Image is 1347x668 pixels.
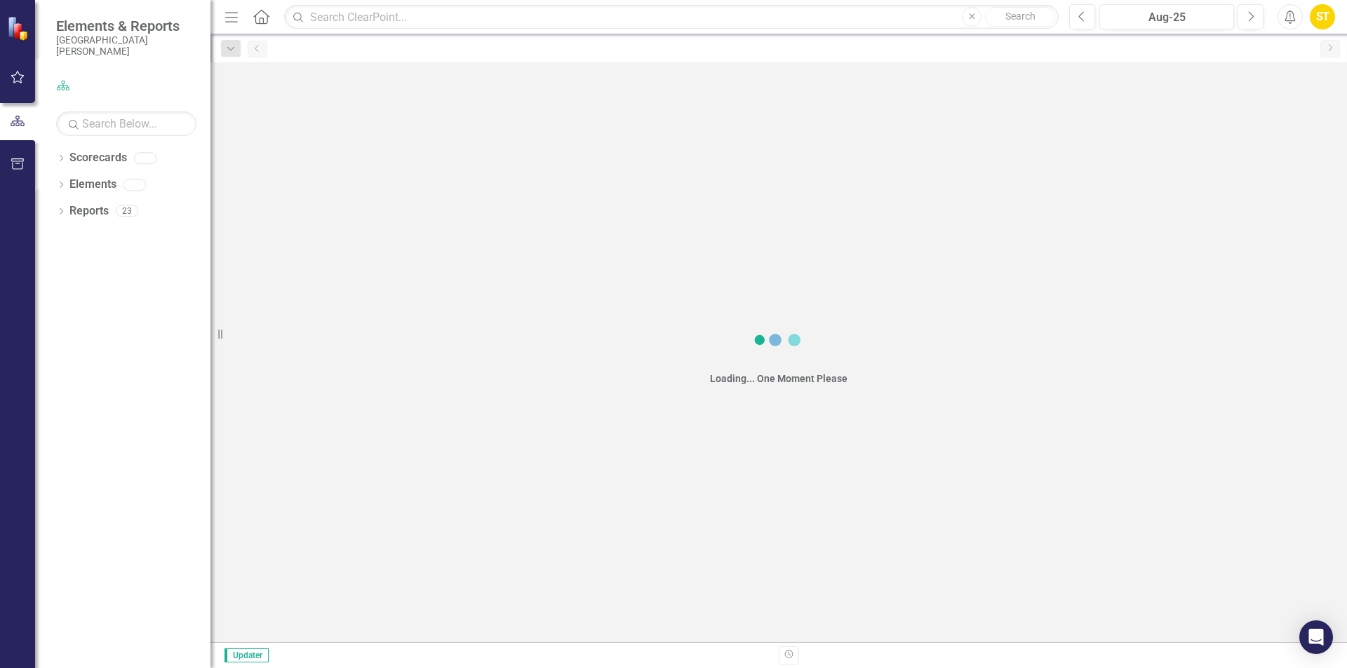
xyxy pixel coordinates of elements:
a: Elements [69,177,116,193]
div: Open Intercom Messenger [1299,620,1333,654]
a: Scorecards [69,150,127,166]
span: Search [1005,11,1036,22]
div: Loading... One Moment Please [710,372,847,386]
button: ST [1310,4,1335,29]
input: Search ClearPoint... [284,5,1059,29]
a: Reports [69,203,109,219]
input: Search Below... [56,111,196,136]
span: Elements & Reports [56,18,196,34]
div: Aug-25 [1104,9,1229,26]
button: Aug-25 [1099,4,1234,29]
small: [GEOGRAPHIC_DATA][PERSON_NAME] [56,34,196,57]
div: 23 [116,205,138,217]
img: ClearPoint Strategy [7,15,32,40]
button: Search [985,7,1055,27]
span: Updater [224,648,269,662]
